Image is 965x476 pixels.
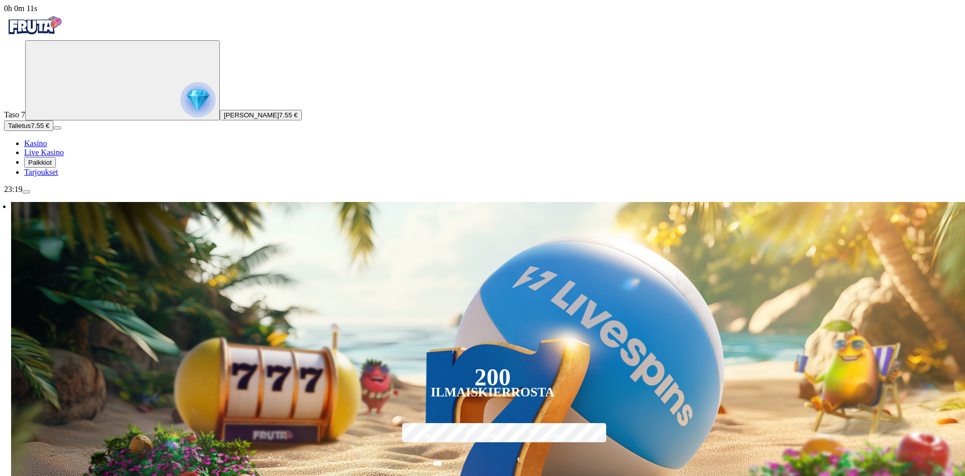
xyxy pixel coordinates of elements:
span: Live Kasino [24,148,64,157]
button: [PERSON_NAME]7.55 € [220,110,302,120]
button: reward progress [25,40,220,120]
span: user session time [4,4,37,13]
span: 7.55 € [279,111,298,119]
span: Tarjoukset [24,168,58,176]
label: 150 € [464,422,522,451]
span: Kasino [24,139,47,148]
div: 200 [474,371,510,383]
span: Palkkiot [28,159,52,166]
span: 7.55 € [31,122,49,129]
img: reward progress [180,82,216,117]
span: Taso 7 [4,110,25,119]
button: menu [22,190,30,193]
span: [PERSON_NAME] [224,111,279,119]
a: poker-chip iconLive Kasino [24,148,64,157]
label: 250 € [527,422,586,451]
span: Talletus [8,122,31,129]
label: 50 € [400,422,458,451]
span: € [518,455,521,464]
div: Ilmaiskierrosta [431,386,555,398]
button: reward iconPalkkiot [24,157,56,168]
nav: Primary [4,13,961,177]
button: Talletusplus icon7.55 € [4,120,53,131]
button: menu [53,126,61,129]
a: diamond iconKasino [24,139,47,148]
a: Fruta [4,31,65,40]
img: Fruta [4,13,65,38]
span: 23:19 [4,185,22,193]
a: gift-inverted iconTarjoukset [24,168,58,176]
